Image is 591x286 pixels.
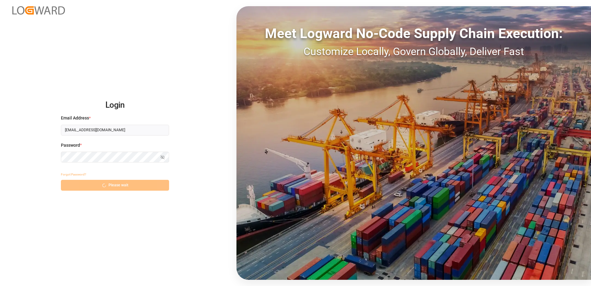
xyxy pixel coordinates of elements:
h2: Login [61,95,169,115]
div: Meet Logward No-Code Supply Chain Execution: [236,23,591,44]
span: Password [61,142,80,149]
input: Enter your email [61,125,169,136]
div: Customize Locally, Govern Globally, Deliver Fast [236,44,591,59]
img: Logward_new_orange.png [12,6,65,15]
span: Email Address [61,115,89,121]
